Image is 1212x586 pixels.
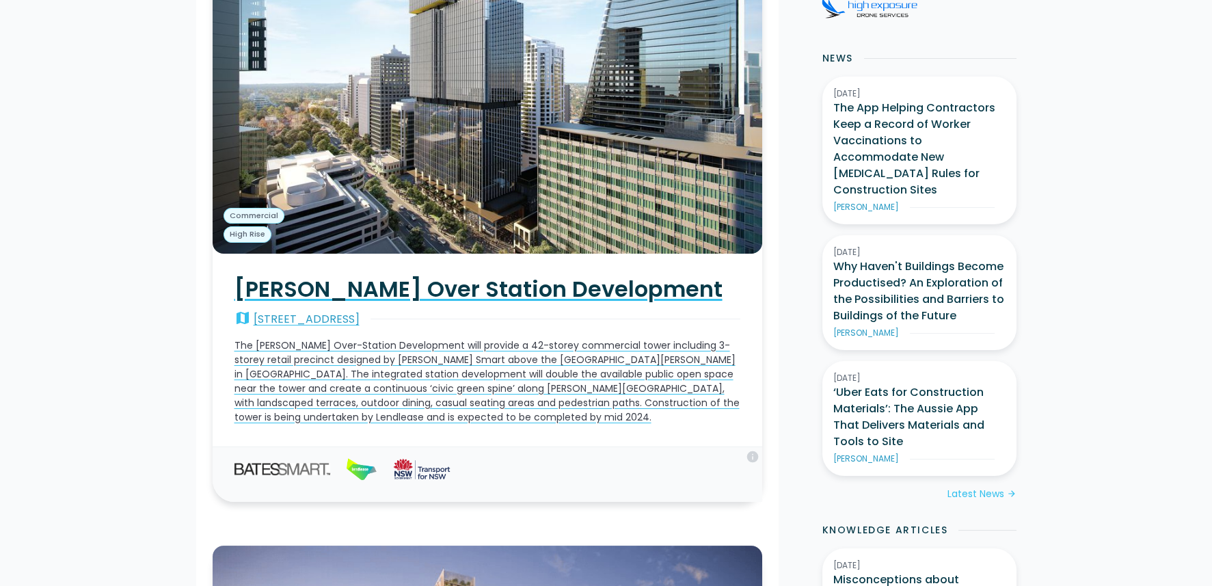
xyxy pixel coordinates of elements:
[833,258,1006,324] h3: Why Haven't Buildings Become Productised? An Exploration of the Possibilities and Barriers to Bui...
[833,559,1006,572] div: [DATE]
[947,487,1004,501] div: Latest News
[224,226,271,243] a: High Rise
[234,311,251,328] div: map
[746,450,759,464] div: info
[393,458,450,480] img: Transport for NSW
[213,254,762,447] a: [PERSON_NAME] Over Station Developmentmap[STREET_ADDRESS]The [PERSON_NAME] Over-Station Developme...
[1007,488,1016,501] div: arrow_forward
[822,77,1016,224] a: [DATE]The App Helping Contractors Keep a Record of Worker Vaccinations to Accommodate New [MEDICA...
[833,372,1006,384] div: [DATE]
[947,487,1016,501] a: Latest Newsarrow_forward
[822,235,1016,350] a: [DATE]Why Haven't Buildings Become Productised? An Exploration of the Possibilities and Barriers ...
[833,384,1006,450] h3: ‘Uber Eats for Construction Materials’: The Aussie App That Delivers Materials and Tools to Site
[822,361,1016,476] a: [DATE]‘Uber Eats for Construction Materials’: The Aussie App That Delivers Materials and Tools to...
[833,201,899,213] div: [PERSON_NAME]
[833,246,1006,258] div: [DATE]
[234,276,740,303] h2: [PERSON_NAME] Over Station Development
[822,523,948,537] h2: Knowledge Articles
[234,338,740,425] p: The [PERSON_NAME] Over-Station Development will provide a 42-storey commercial tower including 3-...
[822,51,853,66] h2: News
[833,453,899,465] div: [PERSON_NAME]
[833,327,899,339] div: [PERSON_NAME]
[254,311,360,328] div: [STREET_ADDRESS]
[833,100,1006,198] h3: The App Helping Contractors Keep a Record of Worker Vaccinations to Accommodate New [MEDICAL_DATA...
[224,208,284,224] a: Commercial
[833,88,1006,100] div: [DATE]
[234,463,330,475] img: Bates Smart
[347,458,377,480] img: Lendlease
